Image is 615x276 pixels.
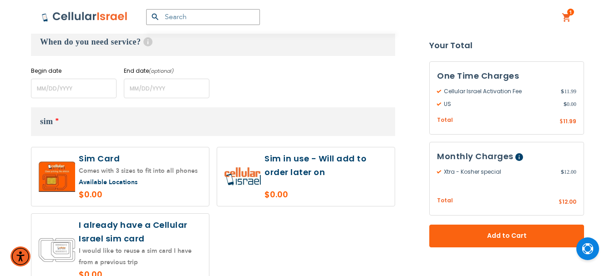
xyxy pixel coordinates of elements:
[437,87,561,95] span: Cellular Israel Activation Fee
[143,37,152,46] span: Help
[559,199,562,207] span: $
[562,198,576,206] span: 12.00
[561,87,564,95] span: $
[437,100,564,108] span: US
[437,151,513,162] span: Monthly Charges
[561,168,576,176] span: 12.00
[564,100,576,108] span: 0.00
[515,154,523,161] span: Help
[429,225,584,247] button: Add to Cart
[149,67,174,75] i: (optional)
[561,87,576,95] span: 11.99
[562,12,572,23] a: 1
[569,9,572,16] span: 1
[146,9,260,25] input: Search
[561,168,564,176] span: $
[437,168,561,176] span: Xtra - Kosher special
[459,231,554,241] span: Add to Cart
[437,197,453,206] span: Total
[40,117,53,126] span: sim
[559,118,563,126] span: $
[10,246,30,266] div: Accessibility Menu
[124,67,209,75] label: End date
[31,28,395,56] h3: When do you need service?
[429,39,584,52] strong: Your Total
[564,100,567,108] span: $
[563,117,576,125] span: 11.99
[79,178,137,186] a: Available Locations
[31,79,117,98] input: MM/DD/YYYY
[437,69,576,83] h3: One Time Charges
[31,67,117,75] label: Begin date
[437,116,453,125] span: Total
[41,11,128,22] img: Cellular Israel Logo
[124,79,209,98] input: MM/DD/YYYY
